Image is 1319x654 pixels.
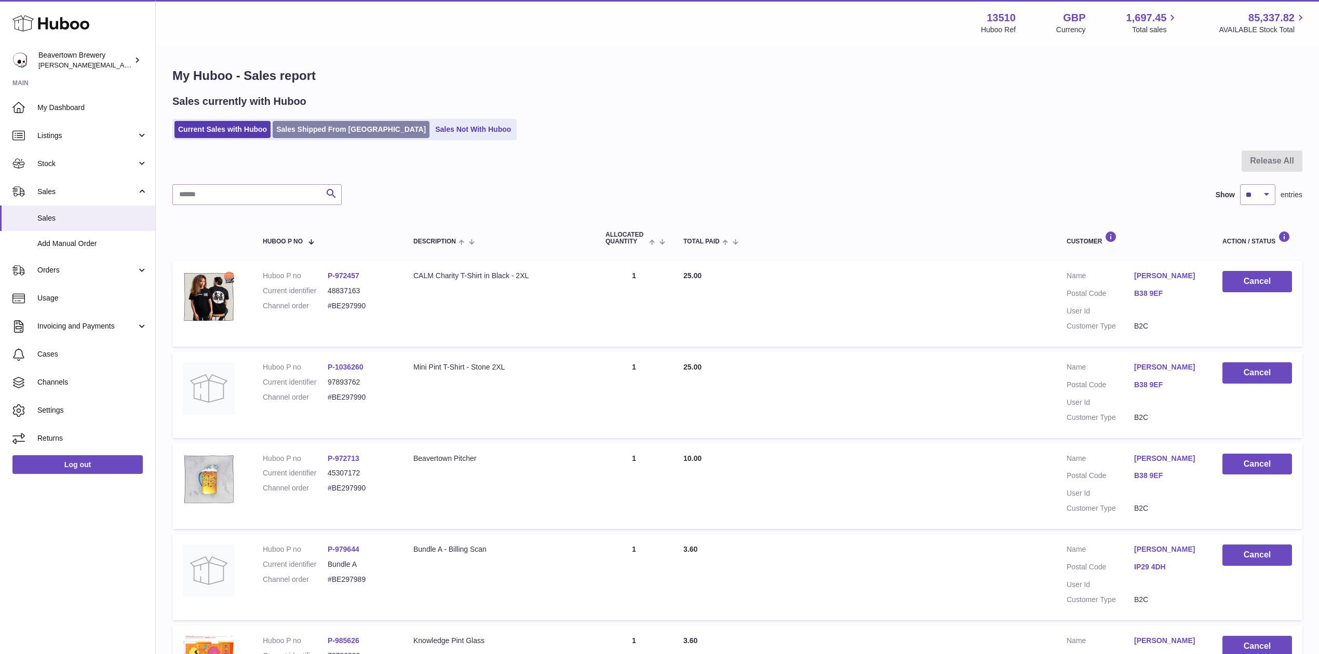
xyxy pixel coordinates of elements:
[595,534,673,620] td: 1
[263,560,328,569] dt: Current identifier
[1067,636,1134,648] dt: Name
[328,271,359,280] a: P-972457
[1126,11,1167,25] span: 1,697.45
[263,377,328,387] dt: Current identifier
[1067,544,1134,557] dt: Name
[1067,562,1134,575] dt: Postal Code
[328,377,393,387] dd: 97893762
[1067,503,1134,513] dt: Customer Type
[1222,362,1292,384] button: Cancel
[37,349,147,359] span: Cases
[1056,25,1086,35] div: Currency
[1134,503,1202,513] dd: B2C
[172,67,1302,84] h1: My Huboo - Sales report
[605,231,647,245] span: ALLOCATED Quantity
[1134,321,1202,331] dd: B2C
[328,545,359,553] a: P-979644
[595,352,673,438] td: 1
[1067,321,1134,331] dt: Customer Type
[328,575,393,584] dd: #BE297989
[1067,488,1134,498] dt: User Id
[328,286,393,296] dd: 48837163
[981,25,1016,35] div: Huboo Ref
[37,405,147,415] span: Settings
[183,362,235,414] img: no-photo.jpg
[263,271,328,281] dt: Huboo P no
[263,454,328,464] dt: Huboo P no
[174,121,271,138] a: Current Sales with Huboo
[1134,271,1202,281] a: [PERSON_NAME]
[413,636,585,646] div: Knowledge Pint Glass
[37,265,137,275] span: Orders
[1222,231,1292,245] div: Action / Status
[1219,11,1307,35] a: 85,337.82 AVAILABLE Stock Total
[12,52,28,68] img: Matthew.McCormack@beavertownbrewery.co.uk
[1248,11,1295,25] span: 85,337.82
[1134,454,1202,464] a: [PERSON_NAME]
[37,377,147,387] span: Channels
[683,454,702,462] span: 10.00
[1134,595,1202,605] dd: B2C
[1134,413,1202,423] dd: B2C
[263,636,328,646] dt: Huboo P no
[1067,289,1134,301] dt: Postal Code
[1067,413,1134,423] dt: Customer Type
[263,238,303,245] span: Huboo P no
[263,575,328,584] dt: Channel order
[263,286,328,296] dt: Current identifier
[172,94,306,108] h2: Sales currently with Huboo
[328,301,393,311] dd: #BE297990
[38,50,132,70] div: Beavertown Brewery
[328,392,393,402] dd: #BE297990
[328,560,393,569] dd: Bundle A
[263,483,328,493] dt: Channel order
[683,545,697,553] span: 3.60
[683,238,720,245] span: Total paid
[37,321,137,331] span: Invoicing and Payments
[595,443,673,529] td: 1
[273,121,429,138] a: Sales Shipped From [GEOGRAPHIC_DATA]
[987,11,1016,25] strong: 13510
[37,159,137,169] span: Stock
[37,187,137,197] span: Sales
[1134,544,1202,554] a: [PERSON_NAME]
[1067,398,1134,407] dt: User Id
[413,454,585,464] div: Beavertown Pitcher
[1067,231,1202,245] div: Customer
[183,271,235,323] img: CALMNEW.png
[37,293,147,303] span: Usage
[263,362,328,372] dt: Huboo P no
[1067,380,1134,392] dt: Postal Code
[1067,595,1134,605] dt: Customer Type
[183,544,235,596] img: no-photo.jpg
[1134,289,1202,298] a: B38 9EF
[1216,190,1235,200] label: Show
[1134,471,1202,481] a: B38 9EF
[413,238,456,245] span: Description
[1134,380,1202,390] a: B38 9EF
[328,636,359,645] a: P-985626
[37,131,137,141] span: Listings
[1134,636,1202,646] a: [PERSON_NAME]
[683,636,697,645] span: 3.60
[328,468,393,478] dd: 45307172
[1134,362,1202,372] a: [PERSON_NAME]
[183,454,235,506] img: beavertown-brewery-pos-pos-beavertown-pitcher-28271397109796.jpg
[263,544,328,554] dt: Huboo P no
[1063,11,1085,25] strong: GBP
[328,483,393,493] dd: #BE297990
[263,301,328,311] dt: Channel order
[38,61,264,69] span: [PERSON_NAME][EMAIL_ADDRESS][PERSON_NAME][DOMAIN_NAME]
[37,103,147,113] span: My Dashboard
[413,271,585,281] div: CALM Charity T-Shirt in Black - 2XL
[37,213,147,223] span: Sales
[1126,11,1179,35] a: 1,697.45 Total sales
[1067,471,1134,483] dt: Postal Code
[1067,271,1134,283] dt: Name
[328,363,364,371] a: P-1036260
[683,271,702,280] span: 25.00
[1281,190,1302,200] span: entries
[1067,306,1134,316] dt: User Id
[1219,25,1307,35] span: AVAILABLE Stock Total
[1222,544,1292,566] button: Cancel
